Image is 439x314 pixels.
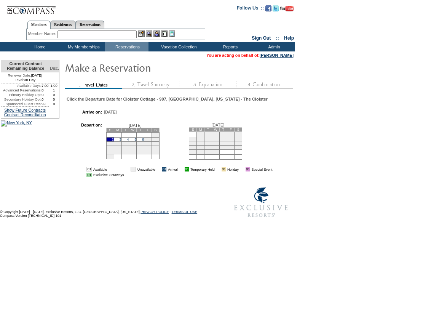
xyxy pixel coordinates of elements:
td: 9 [204,137,212,141]
td: 0 [49,97,59,102]
div: Click the Departure Date for Cloister Cottage - 907, [GEOGRAPHIC_DATA], [US_STATE] - The Cloister [67,97,268,101]
span: [DATE] [104,110,117,114]
span: :: [276,35,279,41]
td: 22 [152,146,160,150]
td: 0 [49,102,59,106]
td: 21 [189,145,197,149]
td: 26 [129,150,137,154]
td: 29 [197,149,204,154]
div: Member Name: [28,30,57,37]
td: 8 [197,137,204,141]
span: Level: [14,78,24,82]
td: 30 [204,149,212,154]
span: You are acting on behalf of: [206,53,294,58]
td: 19 [227,141,235,145]
td: Admin [251,42,295,51]
img: b_edit.gif [138,30,145,37]
td: Special Event [251,167,272,171]
td: Arrival [168,167,178,171]
a: Become our fan on Facebook [265,8,271,12]
td: 9 [106,141,114,146]
td: 13 [137,141,144,146]
td: 7 [189,137,197,141]
td: Current Contract Remaining Balance [1,60,49,72]
img: step1_state2.gif [65,81,122,89]
a: Subscribe to our YouTube Channel [280,8,294,12]
td: 01 [86,173,91,177]
img: New York, NY [1,120,32,127]
td: 2 [106,137,114,141]
td: Arrive on: [70,110,102,114]
td: 12 [227,137,235,141]
td: My Memberships [61,42,105,51]
td: 7.00 [42,83,49,88]
a: Sign Out [252,35,271,41]
td: 19 [129,146,137,150]
td: Reports [208,42,251,51]
td: 16 [204,141,212,145]
td: Home [17,42,61,51]
td: T [121,128,129,132]
td: F [227,127,235,131]
td: 99 [42,102,49,106]
td: 1.00 [49,83,59,88]
a: Follow us on Twitter [273,8,279,12]
img: b_calculator.gif [169,30,175,37]
td: 0 [49,93,59,97]
td: 30 Day [1,78,49,83]
td: T [137,128,144,132]
td: Sponsored Guest Res: [1,102,42,106]
td: M [197,127,204,131]
td: S [152,128,160,132]
td: 18 [219,141,227,145]
td: Secondary Holiday Opt: [1,97,42,102]
td: 01 [246,167,250,171]
span: [DATE] [129,123,142,128]
a: 6 [142,138,144,141]
td: 23 [204,145,212,149]
td: 26 [227,145,235,149]
td: Holiday [227,167,239,171]
td: 20 [137,146,144,150]
td: 16 [106,146,114,150]
td: 4 [219,132,227,137]
td: 27 [235,145,242,149]
td: 24 [212,145,219,149]
img: Reservations [161,30,168,37]
td: 6 [235,132,242,137]
a: 4 [127,138,129,141]
td: 14 [144,141,152,146]
td: 1 [49,88,59,93]
img: i.gif [157,167,161,171]
td: 29 [152,150,160,154]
td: Primary Holiday Opt: [1,93,42,97]
td: S [235,127,242,131]
td: 20 [235,141,242,145]
td: 13 [235,137,242,141]
img: step3_state1.gif [179,81,236,89]
td: 3 [212,132,219,137]
td: S [189,127,197,131]
td: T [219,127,227,131]
td: Available Days: [1,83,42,88]
a: PRIVACY POLICY [140,210,169,214]
td: F [144,128,152,132]
td: W [129,128,137,132]
td: 11 [219,137,227,141]
img: i.gif [179,167,183,171]
td: 0 [42,93,49,97]
td: 23 [106,150,114,154]
td: 1 [152,132,160,137]
img: i.gif [216,167,220,171]
td: Reservations [105,42,148,51]
td: 5 [227,132,235,137]
td: 25 [121,150,129,154]
td: S [106,128,114,132]
td: 17 [212,141,219,145]
td: Temporary Hold [190,167,215,171]
a: Residences [50,21,76,29]
td: 11 [121,141,129,146]
td: Follow Us :: [237,5,264,14]
td: 1 [197,132,204,137]
td: W [212,127,219,131]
